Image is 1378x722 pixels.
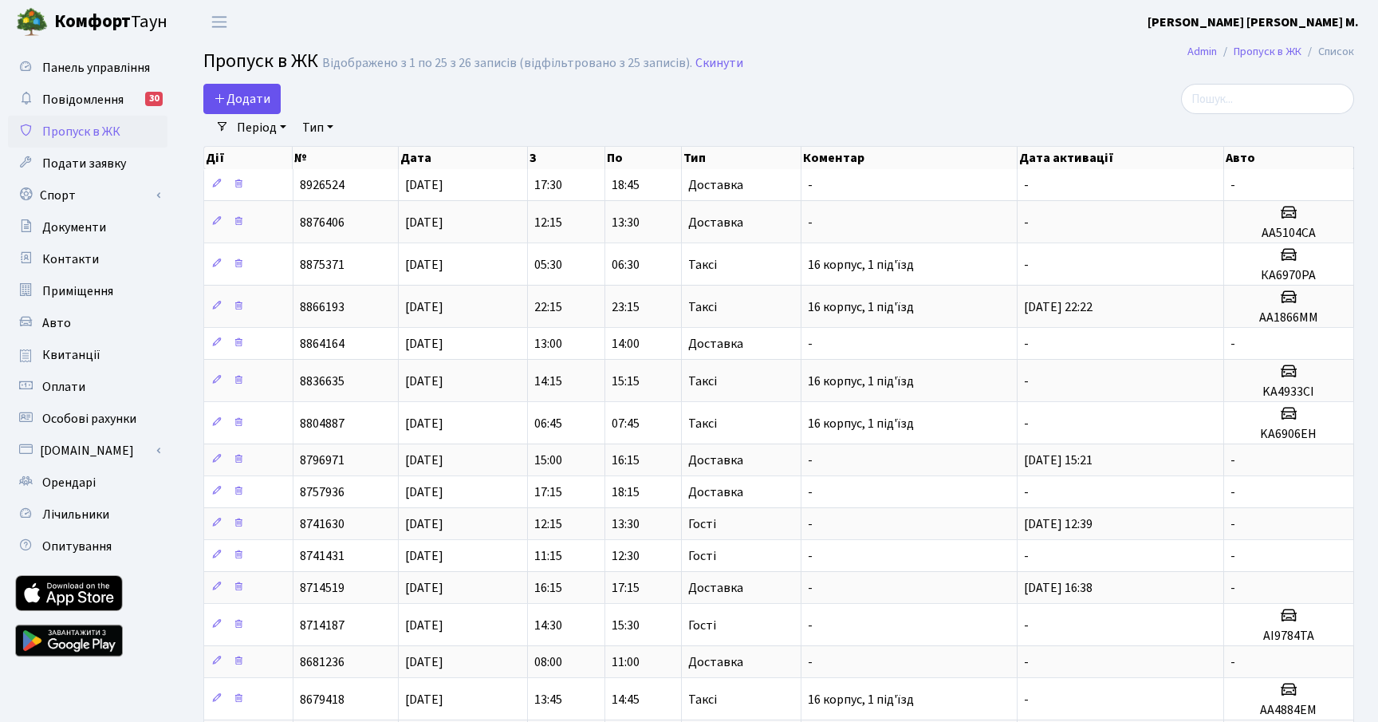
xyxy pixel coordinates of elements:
span: - [808,452,813,469]
th: Дата активації [1018,147,1224,169]
span: [DATE] [405,176,443,194]
span: 15:15 [612,373,640,390]
span: - [1024,691,1029,708]
span: 8926524 [300,176,344,194]
span: - [808,176,813,194]
span: Доставка [688,582,743,594]
span: [DATE] [405,691,443,708]
span: Таксі [688,375,717,388]
span: [DATE] [405,373,443,390]
th: Дії [204,147,293,169]
a: Спорт [8,180,167,211]
span: [DATE] [405,256,443,274]
span: - [1024,547,1029,565]
span: Доставка [688,179,743,191]
span: 8679418 [300,691,344,708]
span: Контакти [42,251,99,268]
div: 30 [145,92,163,106]
span: 18:15 [612,483,640,501]
a: Лічильники [8,499,167,531]
span: - [808,547,813,565]
span: [DATE] [405,415,443,432]
span: Панель управління [42,59,150,77]
a: Період [230,114,293,141]
span: 8741431 [300,547,344,565]
a: Авто [8,307,167,339]
span: 17:30 [534,176,562,194]
span: [DATE] [405,483,443,501]
span: 8804887 [300,415,344,432]
span: - [808,579,813,597]
span: 22:15 [534,298,562,316]
span: Документи [42,219,106,236]
span: Приміщення [42,282,113,300]
span: Особові рахунки [42,410,136,428]
span: Таксі [688,258,717,271]
li: Список [1301,43,1354,61]
span: 11:15 [534,547,562,565]
h5: АА1866ММ [1230,310,1347,325]
span: - [1230,579,1235,597]
span: - [808,335,813,353]
span: [DATE] 12:39 [1024,515,1093,533]
span: - [1024,335,1029,353]
span: 12:15 [534,214,562,231]
span: 23:15 [612,298,640,316]
a: Пропуск в ЖК [1234,43,1301,60]
span: Таксі [688,693,717,706]
span: Подати заявку [42,155,126,172]
a: Контакти [8,243,167,275]
th: По [605,147,682,169]
span: Гості [688,550,716,562]
span: 8741630 [300,515,344,533]
span: 8714187 [300,617,344,634]
span: Таксі [688,301,717,314]
a: Квитанції [8,339,167,371]
span: - [1024,256,1029,274]
a: Особові рахунки [8,403,167,435]
span: [DATE] [405,579,443,597]
input: Пошук... [1181,84,1354,114]
span: 17:15 [534,483,562,501]
span: Додати [214,90,270,108]
span: - [808,214,813,231]
b: Комфорт [54,9,131,34]
a: Тип [296,114,340,141]
span: 13:30 [612,515,640,533]
span: 13:30 [612,214,640,231]
h5: АІ9784ТА [1230,629,1347,644]
span: 12:30 [612,547,640,565]
span: [DATE] [405,515,443,533]
span: [DATE] 22:22 [1024,298,1093,316]
span: 8866193 [300,298,344,316]
span: Таксі [688,417,717,430]
a: Документи [8,211,167,243]
span: [DATE] 15:21 [1024,452,1093,469]
span: - [1230,515,1235,533]
a: Панель управління [8,52,167,84]
span: Орендарі [42,474,96,491]
th: Тип [682,147,801,169]
span: Авто [42,314,71,332]
span: 15:30 [612,617,640,634]
th: З [528,147,604,169]
span: - [1024,214,1029,231]
span: Доставка [688,656,743,669]
span: 06:30 [612,256,640,274]
span: 16 корпус, 1 під'їзд [808,415,914,432]
span: [DATE] [405,298,443,316]
span: Лічильники [42,506,109,523]
h5: AA4884EM [1230,703,1347,718]
span: - [1024,617,1029,634]
a: [DOMAIN_NAME] [8,435,167,467]
span: 8876406 [300,214,344,231]
span: 8875371 [300,256,344,274]
span: - [1230,176,1235,194]
th: Дата [399,147,528,169]
span: 05:30 [534,256,562,274]
span: - [1024,483,1029,501]
span: 11:00 [612,653,640,671]
span: [DATE] [405,547,443,565]
span: - [1230,483,1235,501]
span: 14:30 [534,617,562,634]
